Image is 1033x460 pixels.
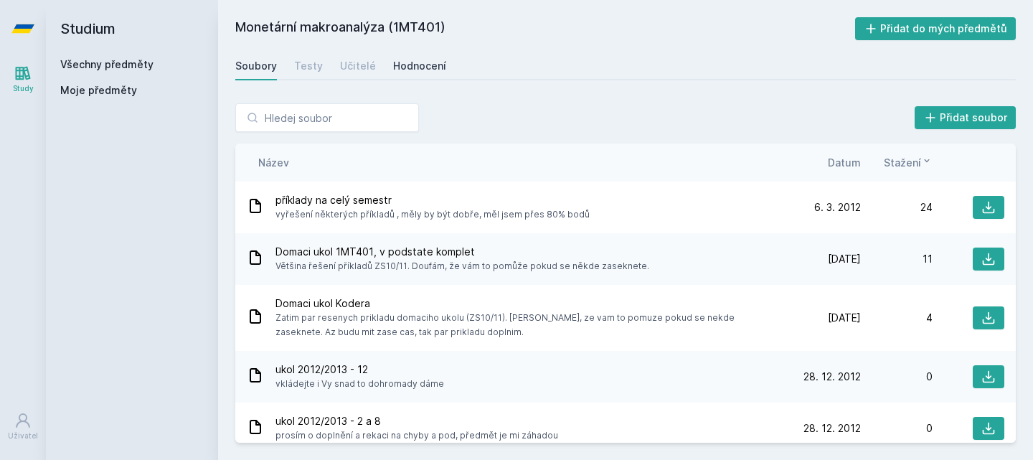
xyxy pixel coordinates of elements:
[275,245,649,259] span: Domaci ukol 1MT401, v podstate komplet
[828,155,861,170] button: Datum
[3,405,43,449] a: Uživatel
[861,311,933,325] div: 4
[294,59,323,73] div: Testy
[275,362,444,377] span: ukol 2012/2013 - 12
[235,59,277,73] div: Soubory
[340,52,376,80] a: Učitelé
[855,17,1017,40] button: Přidat do mých předmětů
[803,421,861,436] span: 28. 12. 2012
[828,311,861,325] span: [DATE]
[60,83,137,98] span: Moje předměty
[915,106,1017,129] button: Přidat soubor
[861,252,933,266] div: 11
[275,296,783,311] span: Domaci ukol Kodera
[275,259,649,273] span: Většina řešení příkladů ZS10/11. Doufám, že vám to pomůže pokud se někde zaseknete.
[861,421,933,436] div: 0
[884,155,933,170] button: Stažení
[828,252,861,266] span: [DATE]
[235,52,277,80] a: Soubory
[275,207,590,222] span: vyřešení některých příkladů , měly by být dobře, měl jsem přes 80% bodů
[13,83,34,94] div: Study
[3,57,43,101] a: Study
[861,370,933,384] div: 0
[8,431,38,441] div: Uživatel
[275,311,783,339] span: Zatim par resenych prikladu domaciho ukolu (ZS10/11). [PERSON_NAME], ze vam to pomuze pokud se ne...
[393,59,446,73] div: Hodnocení
[393,52,446,80] a: Hodnocení
[814,200,861,215] span: 6. 3. 2012
[340,59,376,73] div: Učitelé
[275,428,558,443] span: prosím o doplnění a rekaci na chyby a pod, předmět je mi záhadou
[235,17,855,40] h2: Monetární makroanalýza (1MT401)
[861,200,933,215] div: 24
[275,193,590,207] span: příklady na celý semestr
[235,103,419,132] input: Hledej soubor
[803,370,861,384] span: 28. 12. 2012
[275,414,558,428] span: ukol 2012/2013 - 2 a 8
[884,155,921,170] span: Stažení
[60,58,154,70] a: Všechny předměty
[275,377,444,391] span: vkládejte i Vy snad to dohromady dáme
[294,52,323,80] a: Testy
[258,155,289,170] button: Název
